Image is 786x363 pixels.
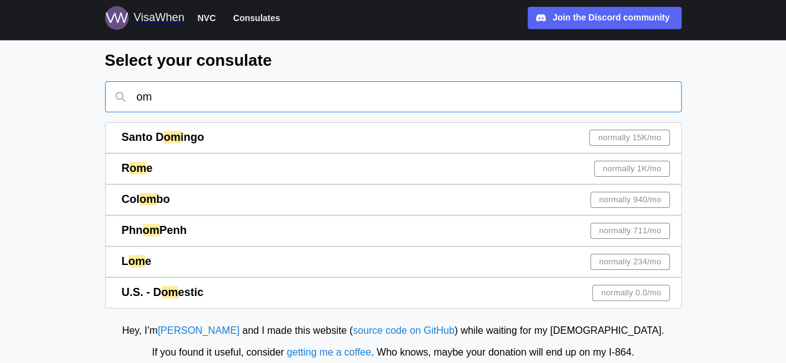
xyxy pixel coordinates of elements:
[353,325,455,336] a: source code on GitHub
[181,131,204,143] span: ingo
[528,7,682,29] a: Join the Discord community
[162,286,178,298] mark: om
[6,345,780,361] div: If you found it useful, consider . Who knows, maybe your donation will end up on my I‑864.
[599,223,661,238] span: normally 711 /mo
[603,161,661,176] span: normally 1K /mo
[130,162,147,174] mark: om
[140,193,157,205] mark: om
[105,81,682,112] input: Atlantis
[129,255,145,267] mark: om
[164,131,181,143] mark: om
[233,11,280,25] span: Consulates
[122,131,164,143] span: Santo D
[105,50,682,71] h2: Select your consulate
[122,193,140,205] span: Col
[158,325,240,336] a: [PERSON_NAME]
[160,224,187,236] span: Penh
[122,286,162,298] span: U.S. - D
[122,162,130,174] span: R
[601,285,661,300] span: normally 0.0 /mo
[178,286,204,298] span: estic
[105,246,682,277] a: Lomenormally 234/mo
[192,10,222,26] button: NVC
[105,6,185,30] a: Logo for VisaWhen VisaWhen
[105,215,682,246] a: PhnomPenhnormally 711/mo
[552,11,669,25] div: Join the Discord community
[145,255,152,267] span: e
[599,254,661,269] span: normally 234 /mo
[143,224,160,236] mark: om
[598,130,661,145] span: normally 15K /mo
[147,162,153,174] span: e
[105,277,682,308] a: U.S. - Domesticnormally 0.0/mo
[105,122,682,153] a: Santo Domingonormally 15K/mo
[227,10,285,26] button: Consulates
[599,192,661,207] span: normally 940 /mo
[122,255,129,267] span: L
[105,184,682,215] a: Colombonormally 940/mo
[198,11,216,25] span: NVC
[286,347,371,357] a: getting me a coffee
[105,153,682,184] a: Romenormally 1K/mo
[6,323,780,339] div: Hey, I’m and I made this website ( ) while waiting for my [DEMOGRAPHIC_DATA].
[122,224,143,236] span: Phn
[157,193,170,205] span: bo
[105,6,129,30] img: Logo for VisaWhen
[134,9,185,27] div: VisaWhen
